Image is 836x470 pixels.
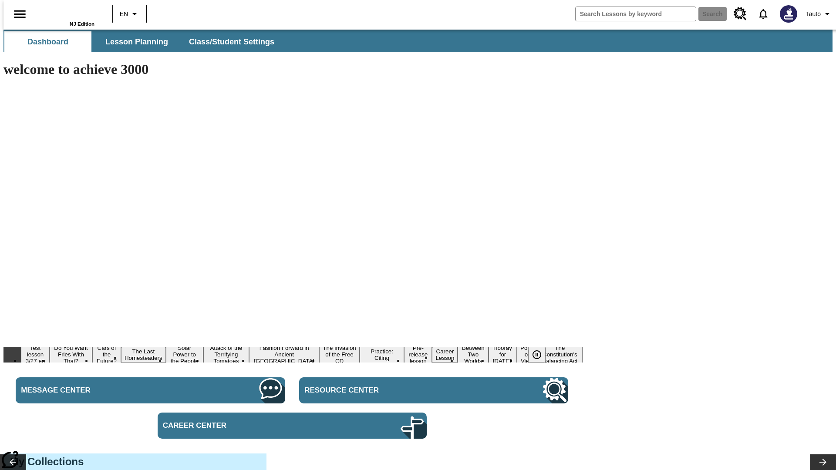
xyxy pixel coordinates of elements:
span: NJ Edition [70,21,94,27]
button: Slide 1 Test lesson 3/27 en [21,343,50,366]
button: Slide 14 Point of View [517,343,537,366]
button: Lesson Planning [93,31,180,52]
div: Home [38,3,94,27]
input: search field [576,7,696,21]
span: Message Center [21,386,185,395]
span: Dashboard [27,37,68,47]
button: Slide 3 Cars of the Future? [92,343,121,366]
div: SubNavbar [3,31,282,52]
h3: My Collections [10,456,260,468]
a: Resource Center, Will open in new tab [728,2,752,26]
a: Notifications [752,3,775,25]
button: Slide 6 Attack of the Terrifying Tomatoes [203,343,249,366]
span: Class/Student Settings [189,37,274,47]
div: SubNavbar [3,30,833,52]
button: Language: EN, Select a language [116,6,144,22]
button: Slide 9 Mixed Practice: Citing Evidence [360,340,405,369]
button: Slide 5 Solar Power to the People [166,343,203,366]
button: Open side menu [7,1,33,27]
div: Pause [528,347,554,363]
button: Profile/Settings [802,6,836,22]
button: Slide 15 The Constitution's Balancing Act [537,343,583,366]
button: Slide 7 Fashion Forward in Ancient Rome [249,343,319,366]
button: Slide 12 Between Two Worlds [458,343,489,366]
button: Dashboard [4,31,91,52]
button: Class/Student Settings [182,31,281,52]
h1: welcome to achieve 3000 [3,61,583,77]
span: EN [120,10,128,19]
button: Slide 4 The Last Homesteaders [121,347,166,363]
span: Tauto [806,10,821,19]
button: Slide 13 Hooray for Constitution Day! [489,343,516,366]
button: Slide 10 Pre-release lesson [404,343,432,366]
button: Pause [528,347,546,363]
span: Career Center [163,421,327,430]
a: Home [38,4,94,21]
img: Avatar [780,5,797,23]
a: Career Center [158,413,427,439]
span: Resource Center [304,386,468,395]
a: Resource Center, Will open in new tab [299,377,568,403]
a: Message Center [16,377,285,403]
button: Lesson carousel, Next [810,454,836,470]
button: Slide 8 The Invasion of the Free CD [319,343,359,366]
button: Select a new avatar [775,3,802,25]
span: Lesson Planning [105,37,168,47]
button: Slide 11 Career Lesson [432,347,458,363]
button: Slide 2 Do You Want Fries With That? [50,343,92,366]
